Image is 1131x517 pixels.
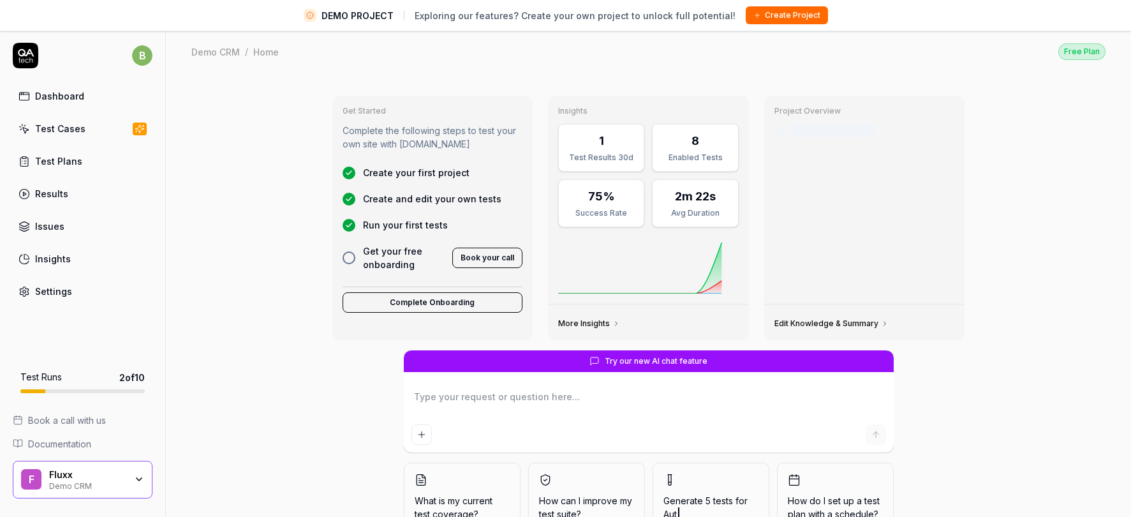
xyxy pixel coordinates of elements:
a: More Insights [558,318,620,329]
div: 8 [691,132,699,149]
div: 75% [588,188,615,205]
div: Test Results 30d [566,152,636,163]
div: Success Rate [566,207,636,219]
a: Test Plans [13,149,152,174]
div: Test Plans [35,154,82,168]
a: Book your call [452,250,522,263]
h3: Insights [558,106,739,116]
button: FFluxxDemo CRM [13,461,152,499]
h3: Get Started [343,106,523,116]
a: Documentation [13,437,152,451]
div: 2m 22s [675,188,716,205]
div: Avg Duration [660,207,730,219]
span: Create your first project [363,166,469,179]
a: Results [13,181,152,206]
a: Insights [13,246,152,271]
div: Dashboard [35,89,84,103]
div: Home [253,45,279,58]
div: Insights [35,252,71,266]
span: F [21,469,41,490]
a: Settings [13,279,152,304]
button: Add attachment [411,424,432,445]
h5: Test Runs [20,371,62,383]
p: Complete the following steps to test your own site with [DOMAIN_NAME] [343,124,523,151]
button: Book your call [452,248,522,268]
div: Demo CRM [191,45,240,58]
div: Demo CRM [49,480,126,490]
a: Issues [13,214,152,239]
div: Results [35,187,68,200]
div: Fluxx [49,469,126,481]
a: Edit Knowledge & Summary [774,318,889,329]
a: Book a call with us [13,414,152,427]
div: Enabled Tests [660,152,730,163]
div: Last crawled [DATE] [790,124,875,137]
span: Documentation [28,437,91,451]
span: Create and edit your own tests [363,192,501,206]
span: Exploring our features? Create your own project to unlock full potential! [415,9,736,22]
span: Try our new AI chat feature [605,356,707,367]
span: DEMO PROJECT [322,9,394,22]
button: Complete Onboarding [343,292,523,313]
h3: Project Overview [774,106,955,116]
div: Settings [35,285,72,298]
button: Create Project [746,6,828,24]
span: Book a call with us [28,414,106,427]
div: Test Cases [35,122,85,135]
span: Run your first tests [363,218,448,232]
a: Test Cases [13,116,152,141]
span: b [132,45,152,66]
button: b [132,43,152,68]
div: 1 [599,132,604,149]
button: Free Plan [1058,43,1105,60]
div: / [245,45,248,58]
span: 2 of 10 [119,371,145,384]
div: Issues [35,220,64,233]
a: Dashboard [13,84,152,109]
span: Get your free onboarding [363,244,445,271]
